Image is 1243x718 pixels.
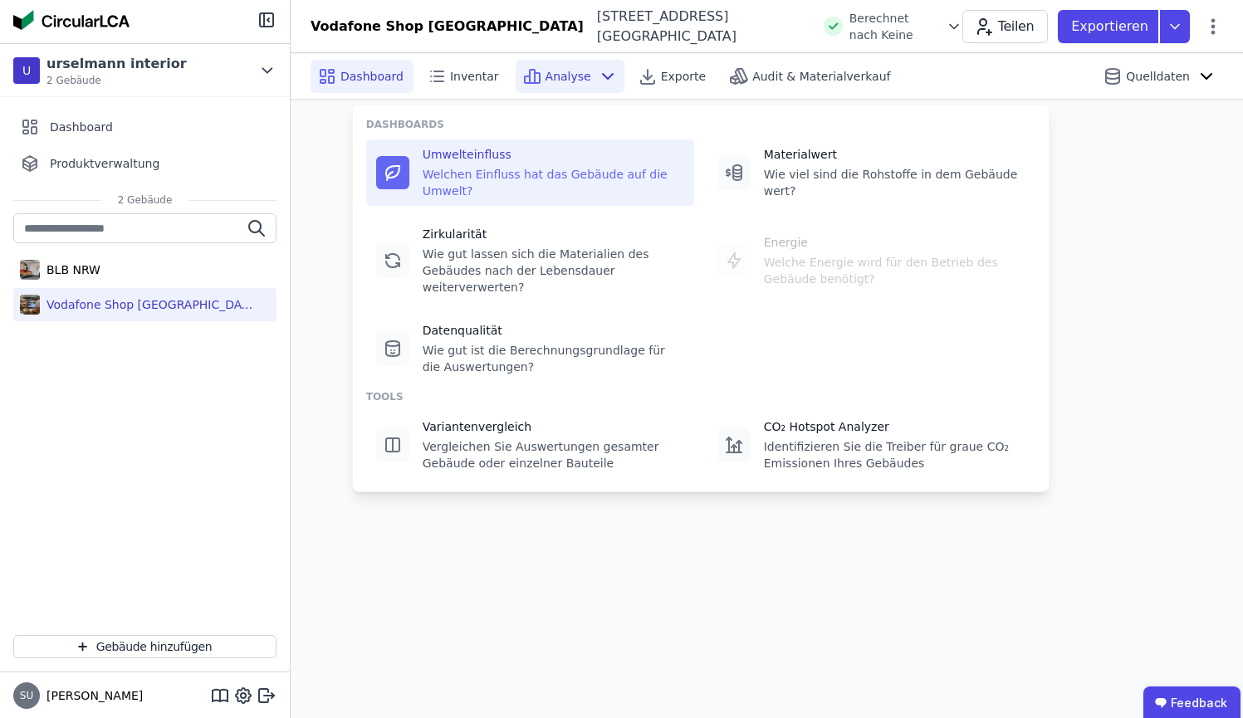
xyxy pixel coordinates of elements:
span: Produktverwaltung [50,155,159,172]
span: Analyse [546,68,591,85]
div: Vodafone Shop [GEOGRAPHIC_DATA] [311,17,584,37]
div: Vergleichen Sie Auswertungen gesamter Gebäude oder einzelner Bauteile [423,438,684,471]
button: Gebäude hinzufügen [13,635,276,658]
div: DASHBOARDS [366,118,1035,131]
div: U [13,57,40,84]
span: Audit & Materialverkauf [752,68,890,85]
div: BLB NRW [40,261,100,278]
img: Vodafone Shop Nürnberg [20,291,40,318]
span: Dashboard [340,68,404,85]
div: Vodafone Shop [GEOGRAPHIC_DATA] [40,296,256,313]
img: BLB NRW [20,256,40,283]
div: Wie gut lassen sich die Materialien des Gebäudes nach der Lebensdauer weiterverwerten? [423,246,684,296]
div: Umwelteinfluss [423,146,684,163]
div: [STREET_ADDRESS][GEOGRAPHIC_DATA] [584,7,814,46]
div: TOOLS [366,390,1035,403]
span: Berechnet nach Keine [849,10,939,43]
div: Identifizieren Sie die Treiber für graue CO₂ Emissionen Ihres Gebäudes [764,438,1025,471]
div: CO₂ Hotspot Analyzer [764,418,1025,435]
div: Datenqualität [423,322,684,339]
p: Exportieren [1071,17,1152,37]
img: Concular [13,10,130,30]
span: Exporte [661,68,706,85]
div: Zirkularität [423,226,684,242]
button: Teilen [962,10,1048,43]
span: Dashboard [50,119,113,135]
div: Variantenvergleich [423,418,684,435]
div: Materialwert [764,146,1025,163]
span: Quelldaten [1126,68,1190,85]
span: SU [20,691,33,701]
span: Inventar [450,68,499,85]
div: Wie gut ist die Berechnungsgrundlage für die Auswertungen? [423,342,684,375]
div: Wie viel sind die Rohstoffe in dem Gebäude wert? [764,166,1025,199]
span: [PERSON_NAME] [40,687,143,704]
span: 2 Gebäude [101,193,189,207]
span: 2 Gebäude [46,74,187,87]
div: Welchen Einfluss hat das Gebäude auf die Umwelt? [423,166,684,199]
div: urselmann interior [46,54,187,74]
